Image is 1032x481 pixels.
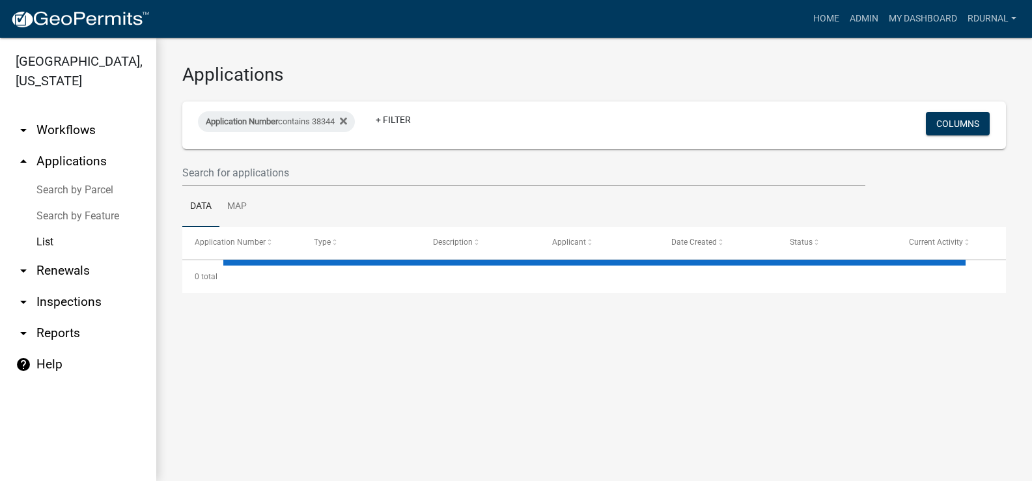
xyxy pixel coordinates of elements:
a: Map [219,186,255,228]
span: Application Number [206,117,278,126]
span: Application Number [195,238,266,247]
h3: Applications [182,64,1006,86]
a: Data [182,186,219,228]
span: Current Activity [909,238,963,247]
i: arrow_drop_down [16,294,31,310]
span: Applicant [552,238,586,247]
div: contains 38344 [198,111,355,132]
datatable-header-cell: Status [777,227,897,258]
datatable-header-cell: Date Created [658,227,777,258]
a: + Filter [365,108,421,131]
a: Home [808,7,844,31]
input: Search for applications [182,159,865,186]
a: rdurnal [962,7,1022,31]
a: Admin [844,7,884,31]
datatable-header-cell: Current Activity [897,227,1016,258]
i: arrow_drop_down [16,325,31,341]
a: My Dashboard [884,7,962,31]
datatable-header-cell: Application Number [182,227,301,258]
span: Date Created [671,238,717,247]
div: 0 total [182,260,1006,293]
i: arrow_drop_down [16,263,31,279]
span: Type [314,238,331,247]
span: Description [433,238,473,247]
button: Columns [926,112,990,135]
datatable-header-cell: Applicant [540,227,659,258]
i: arrow_drop_up [16,154,31,169]
span: Status [790,238,813,247]
i: help [16,357,31,372]
datatable-header-cell: Type [301,227,421,258]
i: arrow_drop_down [16,122,31,138]
datatable-header-cell: Description [421,227,540,258]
